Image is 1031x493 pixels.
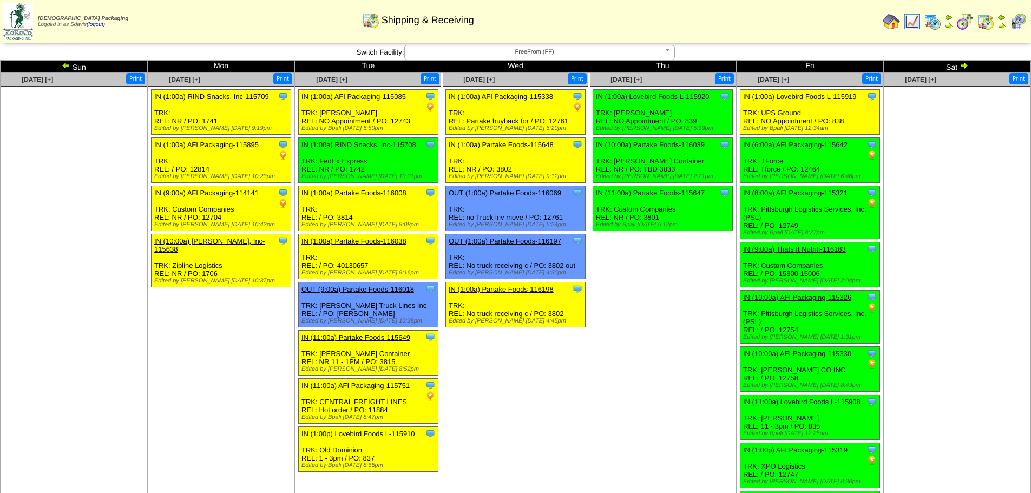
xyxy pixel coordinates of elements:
[446,282,586,327] div: TRK: REL: No truck receiving c / PO: 3802
[743,189,848,197] a: IN (8:00a) AFI Packaging-115321
[169,76,200,83] span: [DATE] [+]
[743,398,861,406] a: IN (11:00a) Lovebird Foods L-115908
[154,173,291,180] div: Edited by [PERSON_NAME] [DATE] 10:23pm
[301,462,438,469] div: Edited by Bpali [DATE] 8:55pm
[299,234,438,279] div: TRK: REL: / PO: 40130657
[421,73,439,84] button: Print
[944,22,953,30] img: arrowright.gif
[154,189,259,197] a: IN (9:00a) AFI Packaging-114141
[589,61,737,73] td: Thu
[924,13,941,30] img: calendarprod.gif
[301,430,415,438] a: IN (1:00p) Lovebird Foods L-115910
[743,382,879,389] div: Edited by [PERSON_NAME] [DATE] 8:43pm
[740,90,880,135] div: TRK: UPS Ground REL: NO Appointment / PO: 838
[866,444,877,455] img: Tooltip
[743,334,879,340] div: Edited by [PERSON_NAME] [DATE] 1:31pm
[154,141,259,149] a: IN (1:00a) AFI Packaging-115895
[278,235,288,246] img: Tooltip
[425,332,436,343] img: Tooltip
[152,186,291,231] div: TRK: Custom Companies REL: NR / PO: 12704
[743,430,879,437] div: Edited by Bpali [DATE] 12:25am
[596,125,732,132] div: Edited by [PERSON_NAME] [DATE] 5:39pm
[446,138,586,183] div: TRK: REL: NR / PO: 3802
[301,366,438,372] div: Edited by [PERSON_NAME] [DATE] 8:52pm
[301,269,438,276] div: Edited by [PERSON_NAME] [DATE] 9:16pm
[743,293,851,301] a: IN (10:00a) AFI Packaging-115326
[743,173,879,180] div: Edited by [PERSON_NAME] [DATE] 6:46pm
[596,189,705,197] a: IN (11:00a) Partake Foods-115647
[740,138,880,183] div: TRK: TForce REL: Tforce / PO: 12464
[449,141,554,149] a: IN (1:00a) Partake Foods-115648
[743,245,846,253] a: IN (9:00a) Thats It Nutriti-116183
[866,292,877,303] img: Tooltip
[22,76,53,83] span: [DATE] [+]
[301,285,414,293] a: OUT (9:00a) Partake Foods-116018
[866,91,877,102] img: Tooltip
[743,350,851,358] a: IN (10:00a) AFI Packaging-115330
[944,13,953,22] img: arrowleft.gif
[1,61,148,73] td: Sun
[977,13,994,30] img: calendarinout.gif
[301,237,406,245] a: IN (1:00a) Partake Foods-116038
[442,61,589,73] td: Wed
[740,347,880,392] div: TRK: [PERSON_NAME] CO INC REL: / PO: 12758
[148,61,295,73] td: Mon
[154,221,291,228] div: Edited by [PERSON_NAME] [DATE] 10:42pm
[382,15,474,26] span: Shipping & Receiving
[299,282,438,327] div: TRK: [PERSON_NAME] Truck Lines Inc REL: / PO: [PERSON_NAME]
[743,229,879,236] div: Edited by Bpali [DATE] 8:27pm
[301,93,406,101] a: IN (1:00a) AFI Packaging-115085
[154,93,269,101] a: IN (1:00a) RIND Snacks, Inc-115709
[295,61,442,73] td: Tue
[316,76,347,83] span: [DATE] [+]
[740,186,880,239] div: TRK: Pittsburgh Logistics Services, Inc. (PSL) REL: / PO: 12749
[866,396,877,407] img: Tooltip
[299,186,438,231] div: TRK: REL: / PO: 3814
[960,61,968,70] img: arrowright.gif
[449,285,554,293] a: IN (1:00a) Partake Foods-116198
[905,76,936,83] span: [DATE] [+]
[883,13,900,30] img: home.gif
[862,73,881,84] button: Print
[956,13,974,30] img: calendarblend.gif
[866,198,877,209] img: PO
[152,234,291,287] div: TRK: Zipline Logistics REL: NR / PO: 1706
[449,93,553,101] a: IN (1:00a) AFI Packaging-115338
[719,139,730,150] img: Tooltip
[278,91,288,102] img: Tooltip
[154,237,265,253] a: IN (10:00a) [PERSON_NAME], Inc-115638
[593,138,733,183] div: TRK: [PERSON_NAME] Container REL: NR / PO: TBD 3833
[425,380,436,391] img: Tooltip
[610,76,642,83] span: [DATE] [+]
[278,150,288,161] img: PO
[425,139,436,150] img: Tooltip
[299,427,438,472] div: TRK: Old Dominion REL: 1 - 3pm / PO: 837
[593,90,733,135] div: TRK: [PERSON_NAME] REL: NO Appointment / PO: 839
[997,13,1006,22] img: arrowleft.gif
[866,244,877,254] img: Tooltip
[425,391,436,402] img: PO
[568,73,587,84] button: Print
[758,76,789,83] a: [DATE] [+]
[299,138,438,183] div: TRK: FedEx Express REL: NR / PO: 1742
[593,186,733,231] div: TRK: Custom Companies REL: NR / PO: 3801
[446,90,586,135] div: TRK: REL: Partake buyback for / PO: 12761
[596,93,710,101] a: IN (1:00a) Lovebird Foods L-115920
[743,278,879,284] div: Edited by [PERSON_NAME] [DATE] 2:04pm
[425,284,436,294] img: Tooltip
[463,76,495,83] a: [DATE] [+]
[301,333,410,341] a: IN (11:00a) Partake Foods-115649
[152,90,291,135] div: TRK: REL: NR / PO: 1741
[740,242,880,287] div: TRK: Custom Companies REL: / PO: 15800 15006
[743,93,857,101] a: IN (1:00a) Lovebird Foods L-115919
[743,446,848,454] a: IN (1:00p) AFI Packaging-115319
[866,455,877,466] img: PO
[719,91,730,102] img: Tooltip
[3,3,33,40] img: zoroco-logo-small.webp
[301,414,438,420] div: Edited by Bpali [DATE] 8:47pm
[152,138,291,183] div: TRK: REL: / PO: 12814
[154,125,291,132] div: Edited by [PERSON_NAME] [DATE] 9:19pm
[740,443,880,488] div: TRK: XPO Logistics REL: / PO: 12747
[299,90,438,135] div: TRK: [PERSON_NAME] REL: NO Appointment / PO: 12743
